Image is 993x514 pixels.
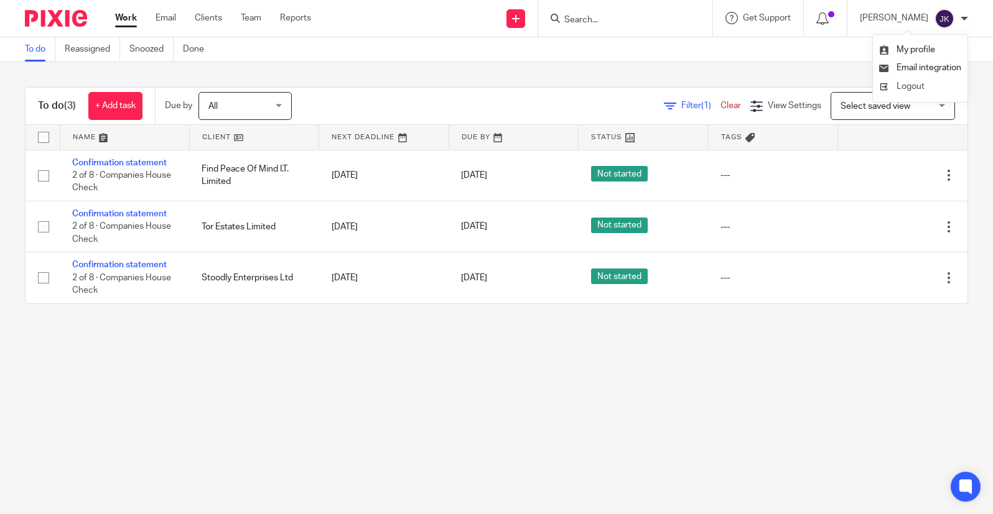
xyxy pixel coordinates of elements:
[879,78,961,96] a: Logout
[319,201,449,252] td: [DATE]
[189,201,319,252] td: Tor Estates Limited
[721,134,742,140] span: Tags
[319,150,449,201] td: [DATE]
[720,169,825,181] div: ---
[935,9,954,29] img: svg%3E
[72,209,167,218] a: Confirmation statement
[720,272,825,284] div: ---
[681,101,720,110] span: Filter
[879,45,935,54] a: My profile
[720,101,741,110] a: Clear
[591,268,648,284] span: Not started
[563,15,675,26] input: Search
[280,12,311,24] a: Reports
[897,45,935,54] span: My profile
[72,158,167,167] a: Confirmation statement
[241,12,261,24] a: Team
[72,273,171,295] span: 2 of 8 · Companies House Check
[897,63,961,72] span: Email integration
[701,101,711,110] span: (1)
[897,82,925,91] span: Logout
[591,166,648,181] span: Not started
[183,37,213,62] a: Done
[72,223,171,244] span: 2 of 8 · Companies House Check
[88,92,142,120] a: + Add task
[208,102,218,111] span: All
[165,99,192,112] p: Due by
[156,12,176,24] a: Email
[591,218,648,233] span: Not started
[461,171,487,180] span: [DATE]
[189,150,319,201] td: Find Peace Of Mind I.T. Limited
[720,221,825,233] div: ---
[72,171,171,193] span: 2 of 8 · Companies House Check
[72,260,167,269] a: Confirmation statement
[768,101,821,110] span: View Settings
[129,37,174,62] a: Snoozed
[319,252,449,303] td: [DATE]
[189,252,319,303] td: Stoodly Enterprises Ltd
[38,99,76,112] h1: To do
[195,12,222,24] a: Clients
[25,10,87,27] img: Pixie
[461,273,487,282] span: [DATE]
[64,101,76,111] span: (3)
[115,12,137,24] a: Work
[841,102,910,111] span: Select saved view
[879,63,961,72] a: Email integration
[25,37,55,62] a: To do
[743,14,791,22] span: Get Support
[461,223,487,231] span: [DATE]
[860,12,928,24] p: [PERSON_NAME]
[65,37,120,62] a: Reassigned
